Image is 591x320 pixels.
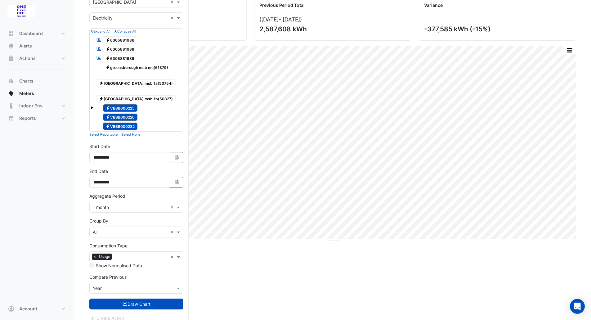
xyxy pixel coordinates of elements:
[105,106,110,110] fa-icon: Electricity
[170,204,175,210] span: Clear
[96,46,102,52] fa-icon: Reportable
[105,56,110,61] fa-icon: Electricity
[5,52,69,65] button: Actions
[96,55,102,61] fa-icon: Reportable
[89,168,108,174] label: End Date
[19,43,32,49] span: Alerts
[279,16,300,23] span: - [DATE]
[105,38,110,42] fa-icon: Electricity
[96,79,176,87] span: [GEOGRAPHIC_DATA] msb 1a(50754)
[5,303,69,315] button: Account
[19,306,37,312] span: Account
[105,65,110,70] fa-icon: Electricity
[19,55,36,61] span: Actions
[5,87,69,100] button: Meters
[259,16,406,23] div: ([DATE] )
[96,37,102,42] fa-icon: Reportable
[89,133,118,137] small: Select Reportable
[5,100,69,112] button: Indoor Env
[103,123,138,130] span: VBBB000232
[103,55,137,62] span: 6305881989
[89,132,118,137] button: Select Reportable
[170,254,175,260] span: Clear
[8,103,14,109] app-icon: Indoor Env
[174,180,180,185] fa-icon: Select Date
[121,133,140,137] small: Select None
[170,229,175,235] span: Clear
[8,90,14,97] app-icon: Meters
[103,64,171,71] span: greensborough msb mc(61379)
[92,254,97,260] span: ×
[259,25,405,33] div: 2,587,608 kWh
[103,36,137,44] span: 6305881986
[99,81,104,85] fa-icon: Electricity
[121,132,140,137] button: Select None
[19,90,34,97] span: Meters
[563,46,575,54] button: More Options
[103,104,138,112] span: VBBB000225
[424,25,570,33] div: -377,585 kWh (-15%)
[105,115,110,119] fa-icon: Electricity
[89,218,108,224] label: Group By
[19,78,34,84] span: Charts
[570,299,585,314] div: Open Intercom Messenger
[174,155,180,160] fa-icon: Select Date
[99,97,104,101] fa-icon: Electricity
[5,112,69,124] button: Reports
[5,40,69,52] button: Alerts
[96,95,176,103] span: [GEOGRAPHIC_DATA] msb 1b(50827)
[97,254,112,260] span: Usage
[19,103,43,109] span: Indoor Env
[8,43,14,49] app-icon: Alerts
[5,75,69,87] button: Charts
[8,55,14,61] app-icon: Actions
[114,29,136,34] button: Collapse All
[89,299,183,309] button: Draw Chart
[89,242,128,249] label: Consumption Type
[103,114,138,121] span: VBBB000226
[170,15,175,21] span: Clear
[103,46,137,53] span: 6305881988
[89,274,127,280] label: Compare Previous
[8,115,14,121] app-icon: Reports
[8,78,14,84] app-icon: Charts
[89,193,125,199] label: Aggregate Period
[96,262,142,269] label: Show Normalised Data
[19,115,36,121] span: Reports
[19,30,43,37] span: Dashboard
[105,124,110,128] fa-icon: Electricity
[5,27,69,40] button: Dashboard
[105,47,110,52] fa-icon: Electricity
[89,143,110,150] label: Start Date
[91,29,110,34] button: Expand All
[8,30,14,37] app-icon: Dashboard
[7,5,35,17] img: Company Logo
